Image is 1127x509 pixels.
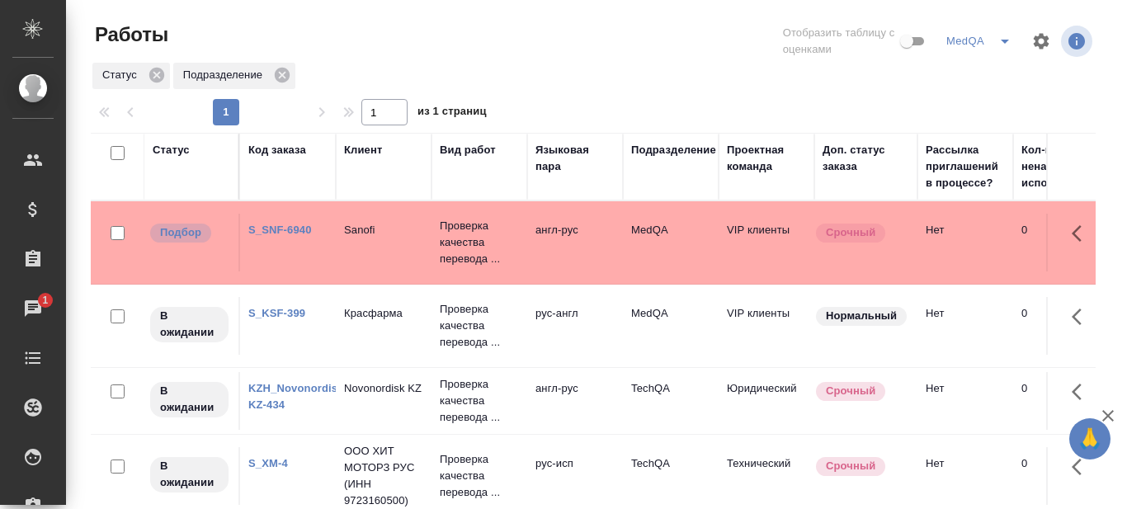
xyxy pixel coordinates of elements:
[535,142,615,175] div: Языковая пара
[440,376,519,426] p: Проверка качества перевода ...
[1061,26,1096,57] span: Посмотреть информацию
[917,372,1013,430] td: Нет
[1062,297,1101,337] button: Здесь прячутся важные кнопки
[623,447,719,505] td: TechQA
[173,63,295,89] div: Подразделение
[826,224,875,241] p: Срочный
[440,218,519,267] p: Проверка качества перевода ...
[92,63,170,89] div: Статус
[1062,372,1101,412] button: Здесь прячутся важные кнопки
[248,307,305,319] a: S_KSF-399
[1062,214,1101,253] button: Здесь прячутся важные кнопки
[719,447,814,505] td: Технический
[160,383,219,416] p: В ожидании
[149,305,230,344] div: Исполнитель назначен, приступать к работе пока рано
[160,308,219,341] p: В ожидании
[344,443,423,509] p: ООО ХИТ МОТОРЗ РУС (ИНН 9723160500)
[527,297,623,355] td: рус-англ
[440,451,519,501] p: Проверка качества перевода ...
[344,305,423,322] p: Красфарма
[826,308,897,324] p: Нормальный
[160,224,201,241] p: Подбор
[783,25,897,58] span: Отобразить таблицу с оценками
[917,214,1013,271] td: Нет
[4,288,62,329] a: 1
[1076,422,1104,456] span: 🙏
[248,457,288,469] a: S_XM-4
[440,301,519,351] p: Проверка качества перевода ...
[440,142,496,158] div: Вид работ
[183,67,268,83] p: Подразделение
[917,447,1013,505] td: Нет
[91,21,168,48] span: Работы
[719,372,814,430] td: Юридический
[248,224,312,236] a: S_SNF-6940
[917,297,1013,355] td: Нет
[527,214,623,271] td: англ-рус
[1062,447,1101,487] button: Здесь прячутся важные кнопки
[631,142,716,158] div: Подразделение
[102,67,143,83] p: Статус
[344,380,423,397] p: Novonordisk KZ
[527,447,623,505] td: рус-исп
[623,372,719,430] td: TechQA
[153,142,190,158] div: Статус
[826,383,875,399] p: Срочный
[344,222,423,238] p: Sanofi
[727,142,806,175] div: Проектная команда
[926,142,1005,191] div: Рассылка приглашений в процессе?
[149,222,230,244] div: Можно подбирать исполнителей
[417,101,487,125] span: из 1 страниц
[32,292,58,309] span: 1
[527,372,623,430] td: англ-рус
[1069,418,1110,460] button: 🙏
[942,28,1021,54] div: split button
[623,297,719,355] td: MedQA
[149,380,230,419] div: Исполнитель назначен, приступать к работе пока рано
[248,382,347,411] a: KZH_Novonordisk-KZ-434
[160,458,219,491] p: В ожидании
[344,142,382,158] div: Клиент
[149,455,230,494] div: Исполнитель назначен, приступать к работе пока рано
[823,142,909,175] div: Доп. статус заказа
[623,214,719,271] td: MedQA
[719,214,814,271] td: VIP клиенты
[826,458,875,474] p: Срочный
[1021,21,1061,61] span: Настроить таблицу
[719,297,814,355] td: VIP клиенты
[1021,142,1120,191] div: Кол-во неназначенных исполнителей
[248,142,306,158] div: Код заказа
